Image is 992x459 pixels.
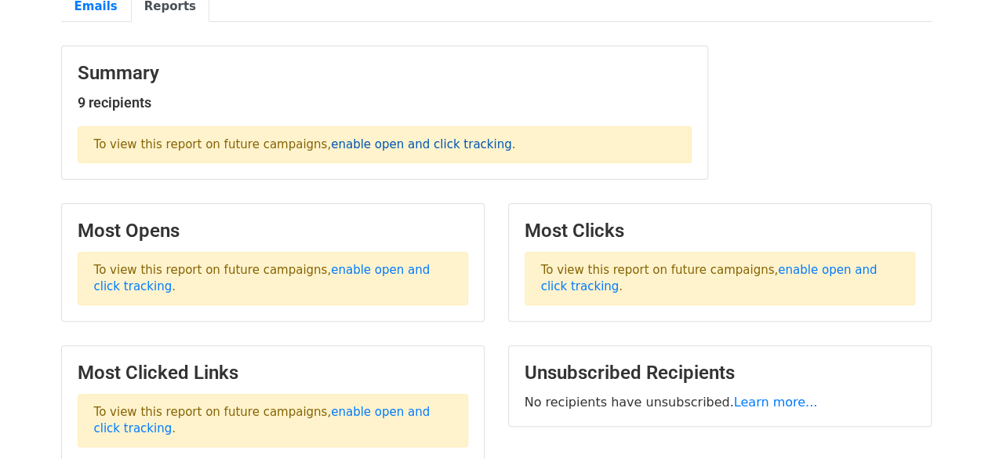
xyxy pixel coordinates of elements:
h3: Most Clicks [525,220,915,242]
p: To view this report on future campaigns, . [78,252,468,305]
h3: Summary [78,62,692,85]
p: No recipients have unsubscribed. [525,394,915,410]
h5: 9 recipients [78,94,692,111]
h3: Most Clicked Links [78,362,468,384]
p: To view this report on future campaigns, . [78,394,468,447]
p: To view this report on future campaigns, . [78,126,692,163]
iframe: Chat Widget [914,384,992,459]
p: To view this report on future campaigns, . [525,252,915,305]
h3: Unsubscribed Recipients [525,362,915,384]
a: enable open and click tracking [331,137,511,151]
h3: Most Opens [78,220,468,242]
a: Learn more... [734,395,818,410]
